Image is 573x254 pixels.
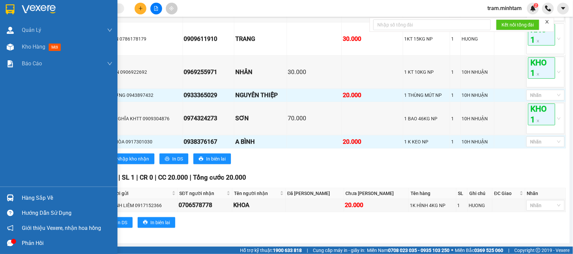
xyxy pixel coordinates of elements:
span: | [190,174,191,181]
div: SƠN [235,114,286,123]
span: aim [169,6,174,11]
sup: 2 [534,3,538,8]
div: Hướng dẫn sử dụng [22,208,112,218]
div: HUONG [462,35,493,43]
div: 20.000 [343,137,402,146]
span: KHO 1 [528,104,555,125]
span: In biên lai [206,155,226,163]
div: 30.000 [288,67,341,77]
td: 0974324273 [183,102,234,135]
td: 0706578778 [178,199,232,212]
span: | [508,247,509,254]
span: KHO 1 [528,57,555,79]
span: copyright [536,248,540,253]
td: NGUYÊN THIỆP [234,89,287,102]
div: 1 [451,138,460,145]
div: 10H NHUẬN [462,68,493,76]
div: 10H NHUẬN [462,138,493,145]
div: 1KT 15KG NP [404,35,449,43]
span: close [536,40,540,43]
div: 0969255971 [184,67,233,77]
span: Người gửi [107,190,171,197]
span: Kết nối tổng đài [502,21,534,28]
th: Chưa [PERSON_NAME] [344,188,409,199]
td: TRANG [234,22,287,56]
img: icon-new-feature [530,5,536,11]
td: 0933365029 [183,89,234,102]
th: Ghi chú [468,188,492,199]
div: 10H NHUẬN [462,91,493,99]
span: printer [165,156,170,162]
button: aim [166,3,178,14]
div: Hàng sắp về [22,193,112,203]
button: printerIn DS [104,217,133,228]
span: close [536,119,540,123]
span: | [118,174,120,181]
button: printerIn biên lai [193,153,231,164]
div: 1 BAO 46KG NP [404,115,449,122]
span: down [107,61,112,66]
div: Nhãn [527,190,564,197]
span: down [107,27,112,33]
span: In DS [172,155,183,163]
div: NGUYÊN THIỆP [235,90,286,100]
div: 1 [451,91,460,99]
img: warehouse-icon [7,44,14,51]
th: SL [457,188,468,199]
td: SƠN [234,102,287,135]
span: SL 1 [122,174,135,181]
span: Miền Bắc [455,247,503,254]
img: warehouse-icon [7,194,14,201]
div: ANH HÒA 0917301030 [104,138,182,145]
span: ⚪️ [451,249,453,252]
span: message [7,240,13,246]
span: Quản Lý [22,26,41,34]
div: THANH LIÊM 0917152366 [106,202,176,209]
img: warehouse-icon [7,27,14,34]
div: 1 K KEO NP [404,138,449,145]
span: notification [7,225,13,231]
div: 20.000 [345,200,408,210]
div: 0706578778 [179,200,231,210]
td: 0938376167 [183,135,234,148]
span: Kho hàng [22,44,45,50]
img: logo-vxr [6,4,14,14]
span: Báo cáo [22,59,42,68]
span: file-add [154,6,158,11]
span: Giới thiệu Vexere, nhận hoa hồng [22,224,101,232]
span: | [136,174,138,181]
td: 0909611910 [183,22,234,56]
span: close [545,19,550,24]
div: TUYỀN 0786178179 [104,35,182,43]
button: printerIn DS [159,153,188,164]
div: KHOA [233,200,284,210]
div: A BÌNH [235,137,286,146]
strong: 0708 023 035 - 0935 103 250 [388,248,449,253]
span: CC 20.000 [158,174,188,181]
img: solution-icon [7,60,14,67]
td: A BÌNH [234,135,287,148]
span: | [307,247,308,254]
div: 10H NHUẬN [462,115,493,122]
span: plus [138,6,143,11]
button: file-add [150,3,162,14]
div: 1 KT 10KG NP [404,68,449,76]
span: caret-down [560,5,566,11]
span: printer [143,220,148,225]
span: ĐC Giao [494,190,518,197]
div: CHÚ NGHĨA KHTT 0909304876 [104,115,182,122]
div: 0933365029 [184,90,233,100]
div: 20.000 [343,90,402,100]
div: 1 [458,202,467,209]
div: 1K HÌNH 4KG NP [410,202,455,209]
input: Nhập số tổng đài [373,19,491,30]
span: question-circle [7,210,13,216]
td: KHOA [232,199,286,212]
div: 1 [451,115,460,122]
div: 0938376167 [184,137,233,146]
div: 1 [451,68,460,76]
span: Miền Nam [367,247,449,254]
div: PHƯƠNG 0943897432 [104,91,182,99]
th: Tên hàng [409,188,456,199]
div: 30.000 [343,34,402,44]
